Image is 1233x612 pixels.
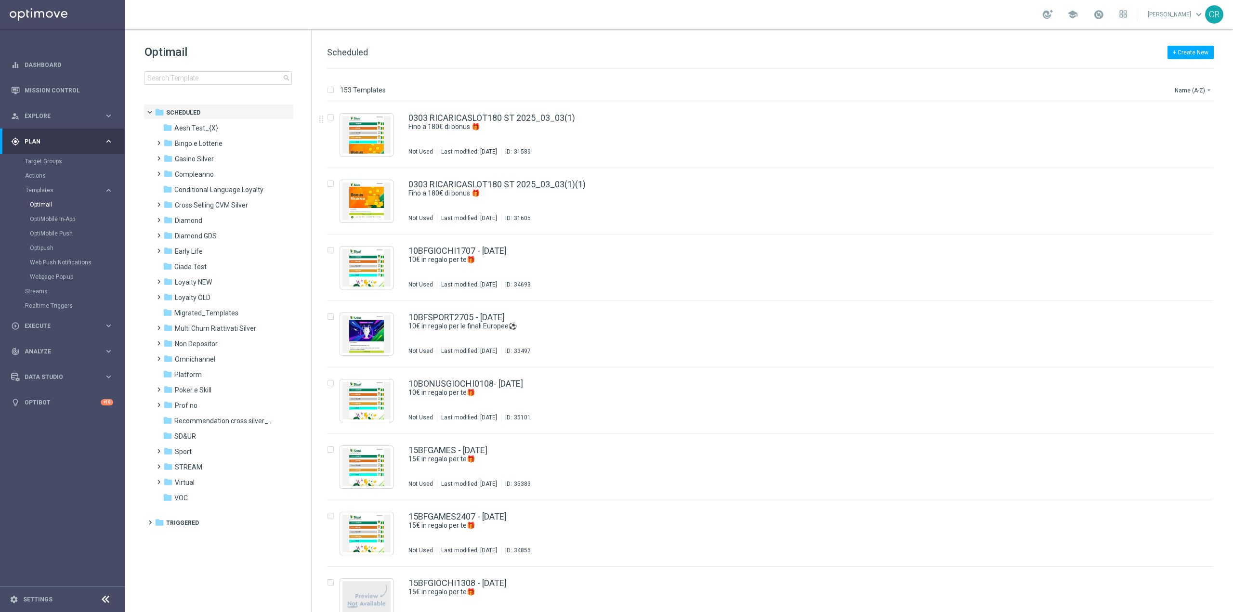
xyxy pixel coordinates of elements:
[501,480,531,488] div: ID:
[30,215,100,223] a: OptiMobile In-App
[30,244,100,252] a: Optipush
[30,273,100,281] a: Webpage Pop-up
[155,107,164,117] i: folder
[163,123,172,132] i: folder
[11,322,114,330] button: play_circle_outline Execute keyboard_arrow_right
[1194,9,1204,20] span: keyboard_arrow_down
[11,137,20,146] i: gps_fixed
[25,183,124,284] div: Templates
[26,187,94,193] span: Templates
[408,587,1172,597] div: 15€ in regalo per te🎁
[174,494,188,502] span: VOC
[11,137,104,146] div: Plan
[408,379,523,388] a: 10BONUSGIOCHI0108- [DATE]
[104,372,113,381] i: keyboard_arrow_right
[501,148,531,156] div: ID:
[11,61,20,69] i: equalizer
[175,339,218,348] span: Non Depositor
[408,512,507,521] a: 15BFGAMES2407 - [DATE]
[11,390,113,415] div: Optibot
[25,157,100,165] a: Target Groups
[317,500,1231,567] div: Press SPACE to select this row.
[514,547,531,554] div: 34855
[25,374,104,380] span: Data Studio
[174,370,202,379] span: Platform
[408,255,1150,264] a: 10€ in regalo per te🎁
[342,116,391,154] img: 31589.jpeg
[408,480,433,488] div: Not Used
[174,262,207,271] span: Giada Test
[1174,84,1214,96] button: Name (A-Z)arrow_drop_down
[30,212,124,226] div: OptiMobile In-App
[25,169,124,183] div: Actions
[11,322,20,330] i: play_circle_outline
[175,201,248,209] span: Cross Selling CVM Silver
[25,186,114,194] div: Templates keyboard_arrow_right
[408,189,1150,198] a: Fino a 180€ di bonus 🎁​
[342,515,391,552] img: 34855.jpeg
[163,277,173,286] i: folder
[25,287,100,295] a: Streams
[175,401,197,410] span: Prof no
[175,155,214,163] span: Casino Silver
[11,112,114,120] button: person_search Explore keyboard_arrow_right
[501,347,531,355] div: ID:
[163,231,173,240] i: folder
[11,348,114,355] button: track_changes Analyze keyboard_arrow_right
[30,230,100,237] a: OptiMobile Push
[408,521,1172,530] div: 15€ in regalo per te🎁
[163,169,173,179] i: folder
[283,74,290,82] span: search
[163,246,173,256] i: folder
[514,414,531,421] div: 35101
[408,446,487,455] a: 15BFGAMES - [DATE]
[408,255,1172,264] div: 10€ in regalo per te🎁
[408,322,1150,331] a: 10€ in regalo per le finali Europee⚽
[342,315,391,353] img: 33497.jpeg
[163,323,173,333] i: folder
[163,215,173,225] i: folder
[175,478,195,487] span: Virtual
[501,547,531,554] div: ID:
[163,446,173,456] i: folder
[342,448,391,486] img: 35383.jpeg
[30,259,100,266] a: Web Push Notifications
[104,186,113,195] i: keyboard_arrow_right
[25,302,100,310] a: Realtime Triggers
[175,278,212,286] span: Loyalty NEW
[30,255,124,270] div: Web Push Notifications
[408,579,507,587] a: 15BFGIOCHI1308 - [DATE]
[163,138,173,148] i: folder
[1167,46,1214,59] button: + Create New
[408,322,1172,331] div: 10€ in regalo per le finali Europee⚽
[144,71,292,85] input: Search Template
[163,154,173,163] i: folder
[11,78,113,103] div: Mission Control
[11,112,20,120] i: person_search
[408,455,1172,464] div: 15€ in regalo per te🎁
[174,124,218,132] span: Aesh Test_{X}
[175,355,215,364] span: Omnichannel
[1067,9,1078,20] span: school
[11,398,20,407] i: lightbulb
[163,292,173,302] i: folder
[514,480,531,488] div: 35383
[163,477,173,487] i: folder
[11,373,104,381] div: Data Studio
[11,322,104,330] div: Execute
[408,547,433,554] div: Not Used
[408,313,505,322] a: 10BFSPORT2705 - [DATE]
[11,399,114,406] button: lightbulb Optibot +10
[175,324,256,333] span: Multi Churn Riattivati Silver
[437,281,501,288] div: Last modified: [DATE]
[175,447,192,456] span: Sport
[342,249,391,286] img: 34693.jpeg
[175,463,202,471] span: STREAM
[175,232,217,240] span: Diamond GDS
[175,293,210,302] span: Loyalty OLD
[23,597,52,602] a: Settings
[175,247,203,256] span: Early Life
[163,462,173,471] i: folder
